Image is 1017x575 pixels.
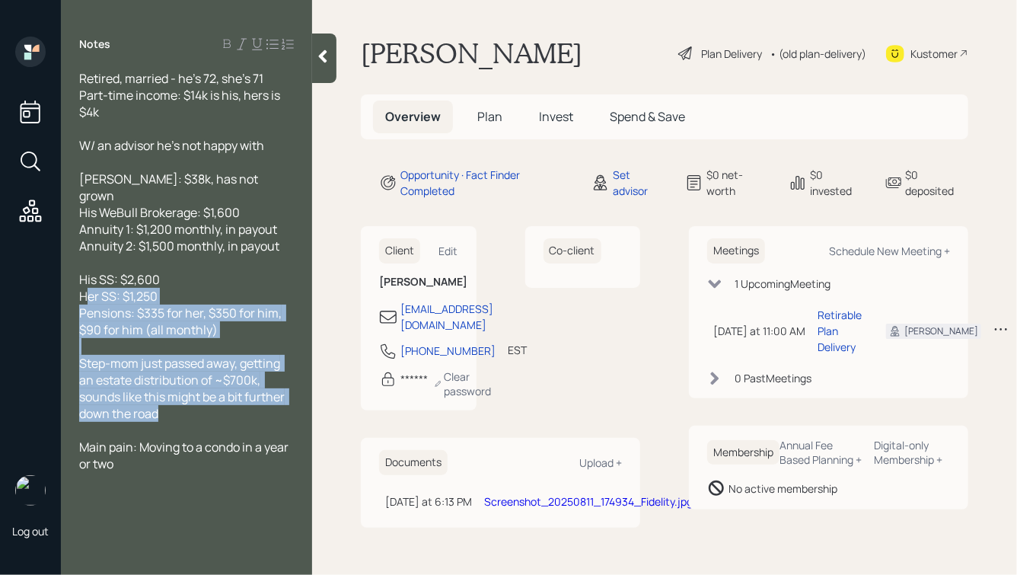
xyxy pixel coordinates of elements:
h1: [PERSON_NAME] [361,37,582,70]
h6: Membership [707,440,779,465]
div: 0 Past Meeting s [735,370,811,386]
span: Overview [385,108,441,125]
div: $0 invested [810,167,866,199]
div: [DATE] at 6:13 PM [385,494,472,510]
h6: Meetings [707,238,765,264]
a: Screenshot_20250811_174934_Fidelity.jpg [484,494,693,509]
div: • (old plan-delivery) [770,46,866,62]
span: Plan [477,108,502,125]
div: Plan Delivery [701,46,762,62]
span: Spend & Save [610,108,685,125]
div: Set advisor [613,167,667,199]
div: Opportunity · Fact Finder Completed [400,167,573,199]
div: [DATE] at 11:00 AM [713,323,805,339]
div: [EMAIL_ADDRESS][DOMAIN_NAME] [400,301,493,333]
span: Invest [539,108,573,125]
img: hunter_neumayer.jpg [15,475,46,506]
span: Main pain: Moving to a condo in a year or two [79,439,291,472]
div: 1 Upcoming Meeting [735,276,830,292]
div: Digital-only Membership + [875,438,950,467]
div: Kustomer [910,46,958,62]
span: Step-mom just passed away, getting an estate distribution of ~$700k, sounds like this might be a ... [79,355,287,422]
div: Retirable Plan Delivery [818,307,862,355]
h6: Co-client [544,238,601,264]
div: EST [508,342,527,358]
h6: Documents [379,450,448,475]
div: Edit [439,244,458,258]
h6: [PERSON_NAME] [379,276,458,289]
div: $0 net-worth [706,167,770,199]
div: Clear password [434,369,495,398]
div: $0 deposited [906,167,968,199]
h6: Client [379,238,420,264]
span: [PERSON_NAME]: $38k, has not grown His WeBull Brokerage: $1,600 Annuity 1: $1,200 monthly, in pay... [79,171,279,254]
span: W/ an advisor he's not happy with [79,137,264,154]
div: [PHONE_NUMBER] [400,343,496,359]
label: Notes [79,37,110,52]
div: Annual Fee Based Planning + [779,438,862,467]
span: Retired, married - he's 72, she's 71 Part-time income: $14k is his, hers is $4k [79,70,282,120]
div: [PERSON_NAME] [904,324,978,338]
div: No active membership [728,481,837,497]
div: Log out [12,524,49,538]
span: His SS: $2,600 Her SS: $1,250 Pensions: $335 for her, $350 for him, $90 for him (all monthly) [79,271,284,338]
div: Upload + [579,455,622,470]
div: Schedule New Meeting + [829,244,950,258]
